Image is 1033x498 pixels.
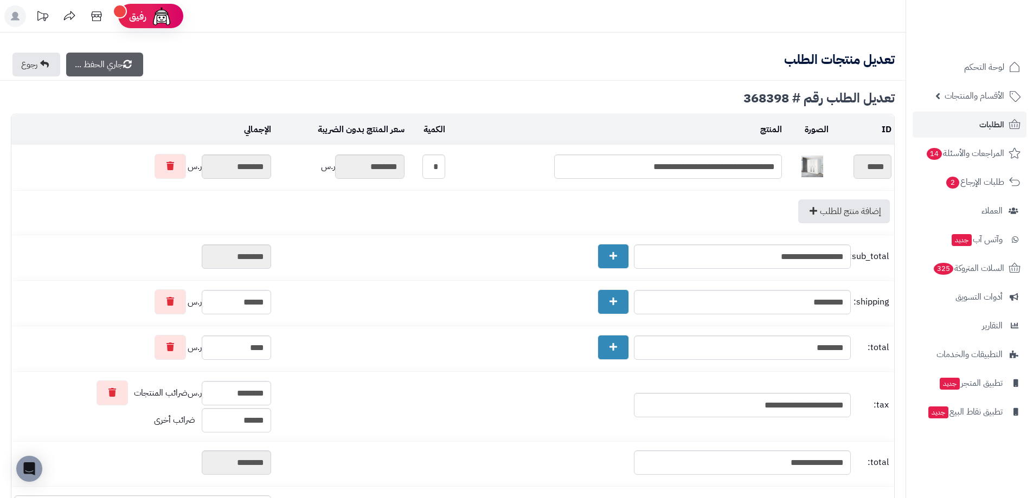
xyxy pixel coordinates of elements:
td: الإجمالي [11,115,274,145]
div: ر.س [14,335,271,360]
span: لوحة التحكم [964,60,1004,75]
td: ID [831,115,894,145]
div: Open Intercom Messenger [16,456,42,482]
span: total: [854,341,889,354]
span: 2 [946,177,959,189]
span: تطبيق المتجر [939,376,1003,391]
span: ضرائب أخرى [154,413,195,426]
a: طلبات الإرجاع2 [913,169,1026,195]
b: تعديل منتجات الطلب [784,50,895,69]
span: 14 [927,148,942,160]
span: وآتس آب [951,232,1003,247]
span: طلبات الإرجاع [945,174,1004,190]
a: المراجعات والأسئلة14 [913,140,1026,166]
span: 325 [934,263,953,275]
span: جديد [952,234,972,246]
a: تطبيق نقاط البيعجديد [913,399,1026,425]
a: وآتس آبجديد [913,227,1026,253]
span: ضرائب المنتجات [134,387,188,399]
img: 1733065084-1-40x40.jpg [801,156,823,177]
td: سعر المنتج بدون الضريبة [274,115,407,145]
div: ر.س [277,154,405,179]
a: العملاء [913,198,1026,224]
span: التقارير [982,318,1003,333]
span: السلات المتروكة [933,261,1004,276]
a: السلات المتروكة325 [913,255,1026,281]
span: sub_total: [854,250,889,263]
span: العملاء [981,203,1003,218]
a: تطبيق المتجرجديد [913,370,1026,396]
a: التطبيقات والخدمات [913,341,1026,367]
a: الطلبات [913,112,1026,138]
span: جديد [928,406,948,418]
span: الأقسام والمنتجات [945,88,1004,104]
a: التقارير [913,313,1026,339]
span: تطبيق نقاط البيع [927,404,1003,419]
span: المراجعات والأسئلة [926,146,1004,161]
div: ر.س [14,380,271,405]
td: الكمية [407,115,448,145]
span: جديد [940,378,960,390]
span: tax: [854,399,889,411]
div: ر.س [14,154,271,179]
span: total: [854,456,889,469]
span: shipping: [854,296,889,308]
img: ai-face.png [151,5,172,27]
a: لوحة التحكم [913,54,1026,80]
a: تحديثات المنصة [29,5,56,30]
a: إضافة منتج للطلب [798,199,890,223]
div: ر.س [14,289,271,314]
td: المنتج [448,115,785,145]
span: أدوات التسويق [955,289,1003,305]
div: تعديل الطلب رقم # 368398 [11,92,895,105]
span: رفيق [129,10,146,23]
td: الصورة [785,115,832,145]
a: رجوع [12,53,60,76]
a: أدوات التسويق [913,284,1026,310]
span: الطلبات [979,117,1004,132]
span: التطبيقات والخدمات [936,347,1003,362]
